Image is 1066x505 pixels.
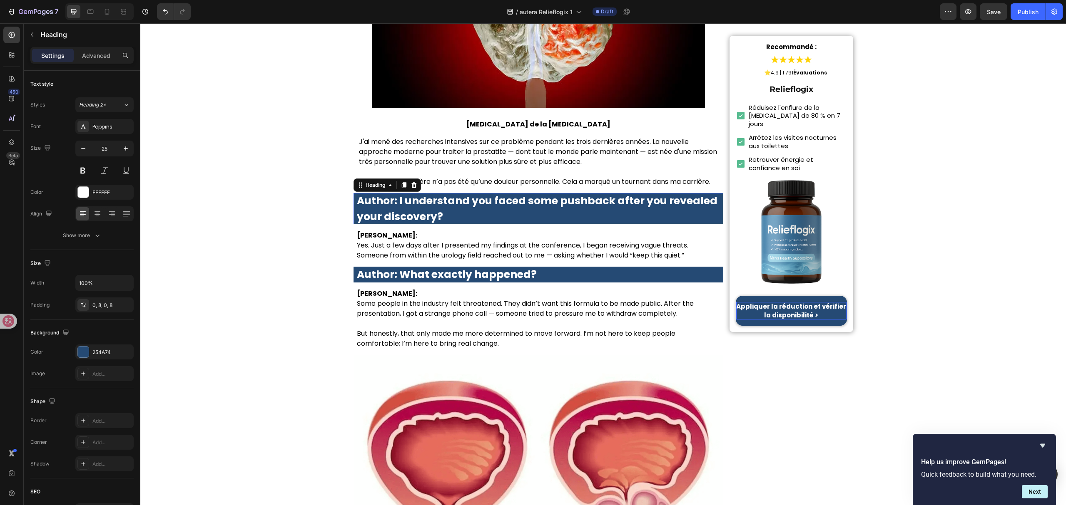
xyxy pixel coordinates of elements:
[608,109,706,127] h2: Rich Text Editor. Editing area: main
[624,46,687,53] p: ⁠⁠⁠⁠⁠⁠⁠ 4.9 | 1 791
[224,158,247,166] div: Heading
[76,275,133,290] input: Auto
[520,7,573,16] span: autera Relieflogix 1
[921,441,1048,498] div: Help us improve GemPages!
[79,101,106,109] span: Heading 2*
[219,114,580,144] p: J'ai mené des recherches intensives sur ce problème pendant les trois dernières années. La nouvel...
[921,457,1048,467] h2: Help us improve GemPages!
[3,3,62,20] button: 7
[41,51,65,60] p: Settings
[30,208,54,220] div: Align
[92,417,132,425] div: Add...
[608,132,705,149] p: Retrouver énergie et confiance en soi
[1022,485,1048,498] button: Next question
[608,110,705,126] p: Arrêtez les visites nocturnes aux toilettes
[596,279,706,296] strong: Appliquer la réduction et vérifier la disponibilité >
[140,23,1066,505] iframe: Design area
[30,143,52,154] div: Size
[217,265,277,275] strong: [PERSON_NAME]:
[30,228,134,243] button: Show more
[624,45,630,53] span: ⭐
[92,302,132,309] div: 0, 8, 0, 8
[30,123,41,130] div: Font
[217,305,580,325] p: But honestly, that only made me more determined to move forward. I’m not here to keep people comf...
[30,370,45,377] div: Image
[30,396,57,407] div: Shape
[596,20,705,28] p: ⁠⁠⁠⁠⁠⁠⁠
[30,488,40,495] div: SEO
[217,265,580,295] p: Some people in the industry felt threatened. They didn’t want this formula to be made public. Aft...
[595,19,706,29] h2: Rich Text Editor. Editing area: main
[217,207,277,217] strong: [PERSON_NAME]:
[30,301,50,309] div: Padding
[55,7,58,17] p: 7
[630,32,672,41] img: gempages_578032762192134844-b767a10e-dd25-4eb7-921a-f46891849b88.webp
[215,114,583,163] div: Rich Text Editor. Editing area: main
[595,153,706,264] img: gempages_578032762192134844-ad8fed41-9459-4d11-b2f8-1087d7021377.png
[213,94,583,107] div: Rich Text Editor. Editing area: main
[217,244,396,258] strong: Author: What exactly happened?
[30,188,43,196] div: Color
[596,279,706,296] div: Rich Text Editor. Editing area: main
[921,470,1048,478] p: Quick feedback to build what you need.
[608,79,706,106] h2: Rich Text Editor. Editing area: main
[980,3,1007,20] button: Save
[6,152,20,159] div: Beta
[626,19,676,28] strong: Recommandé :
[8,89,20,95] div: 450
[595,272,706,302] a: Rich Text Editor. Editing area: main
[213,170,583,201] h1: Rich Text Editor. Editing area: main
[217,207,580,237] p: Yes. Just a few days after I presented my findings at the conference, I began receiving vague thr...
[30,258,52,269] div: Size
[40,30,130,40] p: Heading
[608,131,706,149] h2: Rich Text Editor. Editing area: main
[219,153,580,163] p: La perte de mon père n’a pas été qu’une douleur personnelle. Cela a marqué un tournant dans ma ca...
[30,279,44,287] div: Width
[157,3,191,20] div: Undo/Redo
[30,348,43,356] div: Color
[516,7,518,16] span: /
[623,45,687,54] h2: Rich Text Editor. Editing area: main
[601,8,613,15] span: Draft
[92,460,132,468] div: Add...
[82,51,110,60] p: Advanced
[63,231,102,240] div: Show more
[30,101,45,109] div: Styles
[1018,7,1039,16] div: Publish
[608,80,705,105] p: Réduisez l'enflure de la [MEDICAL_DATA] de 80 % en 7 jours
[1038,441,1048,451] button: Hide survey
[987,8,1001,15] span: Save
[30,417,47,424] div: Border
[30,438,47,446] div: Corner
[30,327,71,339] div: Background
[1011,3,1046,20] button: Publish
[75,97,134,112] button: Heading 2*
[92,189,132,196] div: FFFFFF
[92,439,132,446] div: Add...
[30,80,53,88] div: Text style
[92,349,132,356] div: 254A74
[629,61,673,71] strong: Relieflogix
[214,95,583,106] p: [MEDICAL_DATA] de la [MEDICAL_DATA]
[30,460,50,468] div: Shadow
[92,370,132,378] div: Add...
[92,123,132,131] div: Poppins
[217,170,577,201] strong: Author: I understand you faced some pushback after you revealed your discovery?
[653,46,687,53] strong: Évaluations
